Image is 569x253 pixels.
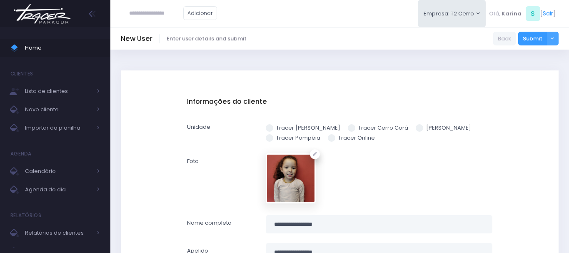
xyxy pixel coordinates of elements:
label: Tracer [PERSON_NAME] [266,124,340,132]
label: Unidade [182,119,261,144]
h4: Relatórios [10,207,41,224]
h5: New User [121,35,152,43]
span: S [526,6,540,21]
span: Agenda do dia [25,184,92,195]
span: Calendário [25,166,92,177]
a: Back [493,32,516,46]
span: Importar da planilha [25,123,92,133]
span: Olá, [489,10,500,18]
span: Karina [502,10,522,18]
a: Adicionar [183,6,217,20]
span: Relatórios de clientes [25,228,92,238]
h4: Clientes [10,65,33,82]
div: [ ] [486,4,559,23]
label: Tracer Online [328,134,375,142]
h5: Informações do cliente [187,98,492,106]
label: Foto [182,153,261,206]
label: [PERSON_NAME] [416,124,471,132]
h4: Agenda [10,145,32,162]
span: Enter user details and submit [167,35,247,43]
span: Lista de clientes [25,86,92,97]
label: Tracer Cerro Corá [348,124,408,132]
label: Nome completo [182,215,261,234]
a: Sair [543,9,553,18]
label: Tracer Pompéia [266,134,320,142]
span: Home [25,43,100,53]
button: Submit [518,32,547,46]
span: Novo cliente [25,104,92,115]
